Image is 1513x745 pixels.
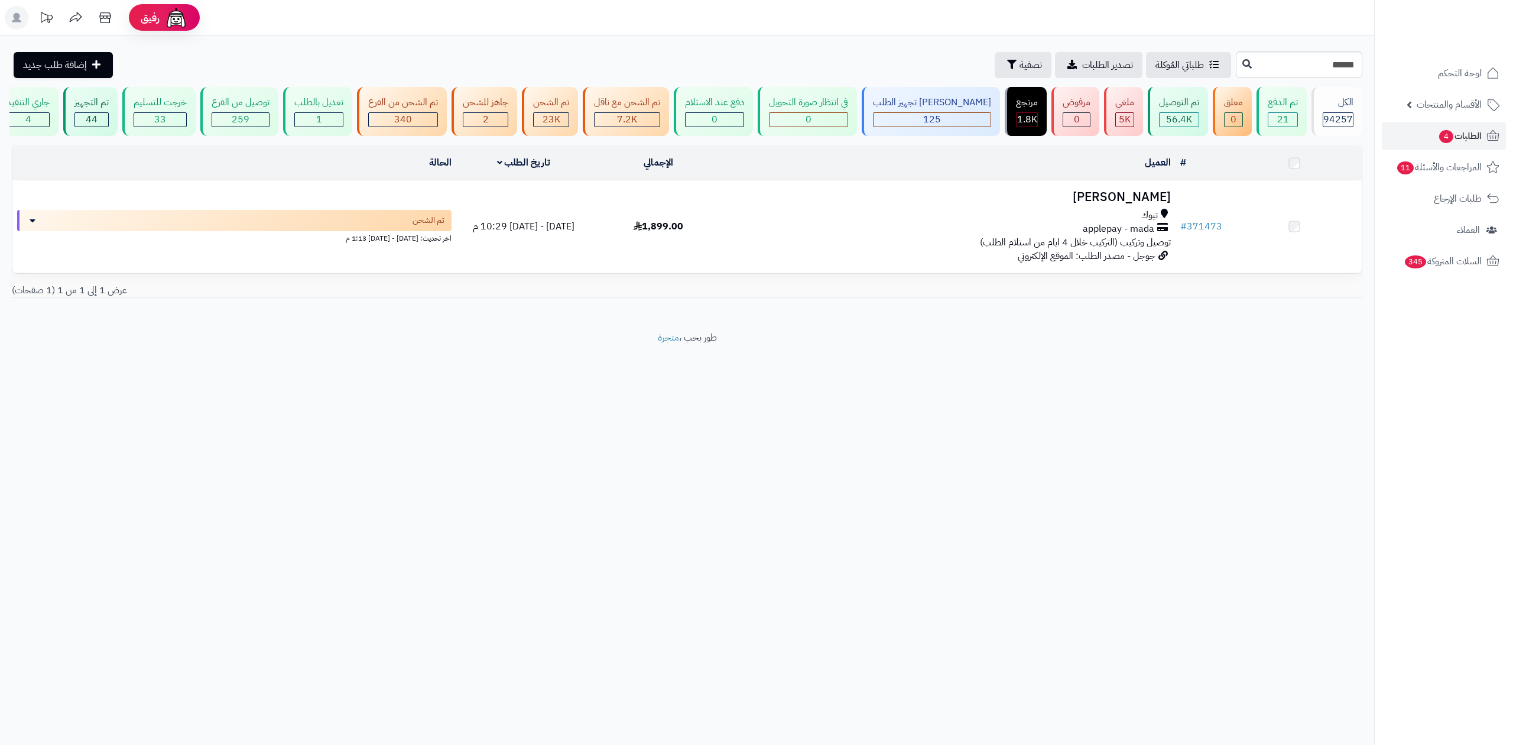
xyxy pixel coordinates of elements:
a: ملغي 5K [1102,87,1145,136]
div: تم التوصيل [1159,96,1199,109]
img: logo-2.png [1433,30,1502,54]
div: جاري التنفيذ [7,96,50,109]
a: العميل [1145,156,1171,170]
a: تم الشحن من الفرع 340 [355,87,449,136]
a: #371473 [1180,219,1222,234]
div: 1806 [1017,113,1037,127]
span: 4 [25,112,31,127]
span: السلات المتروكة [1404,253,1482,270]
div: الكل [1323,96,1353,109]
div: 22999 [534,113,569,127]
div: 4954 [1116,113,1134,127]
h3: [PERSON_NAME] [730,190,1170,204]
a: الكل94257 [1309,87,1365,136]
a: في انتظار صورة التحويل 0 [755,87,859,136]
span: المراجعات والأسئلة [1396,159,1482,176]
span: [DATE] - [DATE] 10:29 م [473,219,574,234]
span: 33 [154,112,166,127]
span: 345 [1405,255,1426,268]
span: 23K [543,112,560,127]
span: 340 [394,112,412,127]
div: تم الشحن مع ناقل [594,96,660,109]
div: 125 [874,113,991,127]
div: 21 [1268,113,1297,127]
a: تصدير الطلبات [1055,52,1142,78]
span: 125 [923,112,941,127]
a: تحديثات المنصة [31,6,61,33]
div: ملغي [1115,96,1134,109]
div: عرض 1 إلى 1 من 1 (1 صفحات) [3,284,687,297]
span: 0 [806,112,811,127]
a: المراجعات والأسئلة11 [1382,153,1506,182]
span: لوحة التحكم [1438,65,1482,82]
a: تم التوصيل 56.4K [1145,87,1210,136]
div: خرجت للتسليم [134,96,187,109]
div: 33 [134,113,186,127]
div: 0 [1063,113,1090,127]
a: توصيل من الفرع 259 [198,87,281,136]
a: تم التجهيز 44 [61,87,120,136]
a: الطلبات4 [1382,122,1506,150]
a: [PERSON_NAME] تجهيز الطلب 125 [859,87,1002,136]
span: تم الشحن [413,215,444,226]
span: 2 [483,112,489,127]
div: تم الدفع [1268,96,1298,109]
div: 259 [212,113,269,127]
span: الأقسام والمنتجات [1417,96,1482,113]
span: جوجل - مصدر الطلب: الموقع الإلكتروني [1018,249,1155,263]
a: متجرة [658,331,679,345]
img: ai-face.png [164,6,188,30]
div: 0 [1225,113,1242,127]
a: طلباتي المُوكلة [1146,52,1231,78]
span: تبوك [1141,209,1158,222]
div: تم الشحن من الفرع [368,96,438,109]
a: دفع عند الاستلام 0 [671,87,755,136]
a: تم الدفع 21 [1254,87,1309,136]
span: # [1180,219,1187,234]
a: تم الشحن 23K [520,87,580,136]
a: طلبات الإرجاع [1382,184,1506,213]
span: 56.4K [1166,112,1192,127]
span: 94257 [1323,112,1353,127]
div: تعديل بالطلب [294,96,343,109]
div: دفع عند الاستلام [685,96,744,109]
div: مرتجع [1016,96,1038,109]
span: 1 [316,112,322,127]
span: توصيل وتركيب (التركيب خلال 4 ايام من استلام الطلب) [980,235,1171,250]
span: 259 [232,112,249,127]
div: في انتظار صورة التحويل [769,96,848,109]
span: 1,899.00 [634,219,683,234]
div: 44 [75,113,108,127]
span: 1.8K [1017,112,1037,127]
span: 0 [1230,112,1236,127]
span: تصفية [1020,58,1042,72]
span: إضافة طلب جديد [23,58,87,72]
div: 7223 [595,113,660,127]
span: 4 [1439,130,1453,143]
a: معلق 0 [1210,87,1254,136]
a: لوحة التحكم [1382,59,1506,88]
span: تصدير الطلبات [1082,58,1133,72]
div: اخر تحديث: [DATE] - [DATE] 1:13 م [17,231,452,244]
span: 0 [1074,112,1080,127]
div: 1 [295,113,343,127]
a: خرجت للتسليم 33 [120,87,198,136]
a: # [1180,156,1186,170]
a: تعديل بالطلب 1 [281,87,355,136]
span: 7.2K [617,112,637,127]
a: السلات المتروكة345 [1382,247,1506,276]
div: 56446 [1160,113,1199,127]
span: applepay - mada [1083,222,1154,236]
a: مرفوض 0 [1049,87,1102,136]
div: [PERSON_NAME] تجهيز الطلب [873,96,991,109]
span: 21 [1277,112,1289,127]
div: جاهز للشحن [463,96,508,109]
a: مرتجع 1.8K [1002,87,1049,136]
span: طلبات الإرجاع [1434,190,1482,207]
span: الطلبات [1438,128,1482,144]
a: الإجمالي [644,156,673,170]
a: العملاء [1382,216,1506,244]
a: إضافة طلب جديد [14,52,113,78]
a: تم الشحن مع ناقل 7.2K [580,87,671,136]
span: 0 [712,112,717,127]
